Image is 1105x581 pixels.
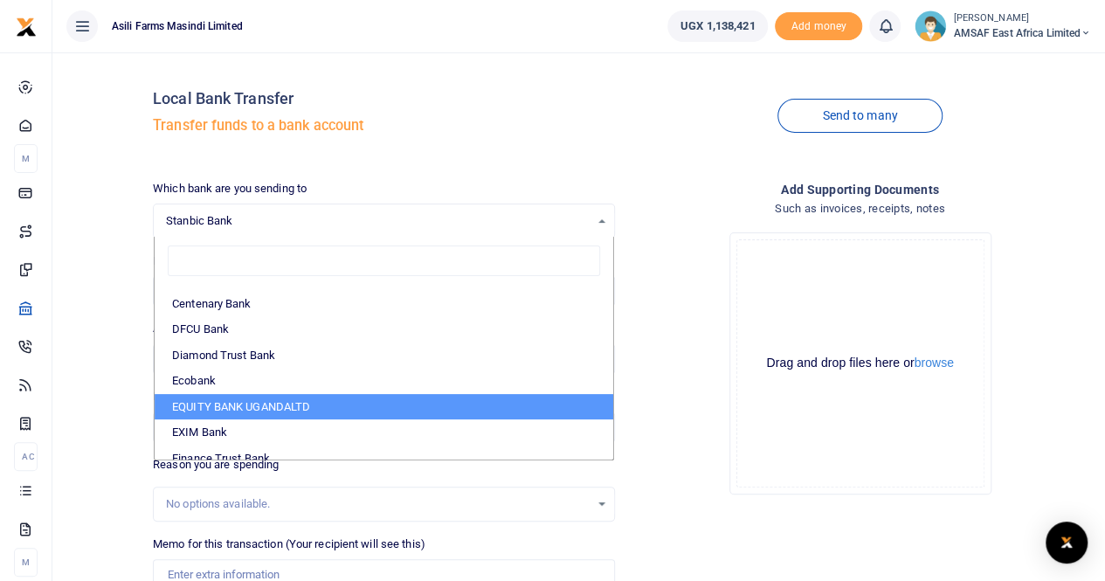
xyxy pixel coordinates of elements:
[166,212,590,230] span: Stanbic Bank
[14,442,38,471] li: Ac
[153,388,225,405] label: Phone number
[1046,522,1088,564] div: Open Intercom Messenger
[153,276,376,306] input: Enter account number
[737,355,984,371] div: Drag and drop files here or
[155,342,613,369] li: Diamond Trust Bank
[953,25,1091,41] span: AMSAF East Africa Limited
[153,320,280,337] label: Amount you want to send
[155,446,613,472] li: Finance Trust Bank
[153,117,615,135] h5: Transfer funds to a bank account
[153,344,615,374] input: UGX
[667,10,768,42] a: UGX 1,138,421
[775,12,862,41] span: Add money
[16,17,37,38] img: logo-small
[915,10,1091,42] a: profile-user [PERSON_NAME] AMSAF East Africa Limited
[155,291,613,317] li: Centenary Bank
[105,18,250,34] span: Asili Farms Masindi Limited
[14,144,38,173] li: M
[166,495,590,513] div: No options available.
[729,232,991,495] div: File Uploader
[915,10,946,42] img: profile-user
[153,252,292,270] label: Recipient's account number
[155,419,613,446] li: EXIM Bank
[153,412,376,442] input: Enter phone number
[777,99,942,133] a: Send to many
[915,356,954,369] button: browse
[660,10,775,42] li: Wallet ballance
[153,536,425,553] label: Memo for this transaction (Your recipient will see this)
[629,199,1091,218] h4: Such as invoices, receipts, notes
[153,89,615,108] h4: Local Bank Transfer
[775,18,862,31] a: Add money
[155,394,613,420] li: EQUITY BANK UGANDALTD
[14,548,38,577] li: M
[155,316,613,342] li: DFCU Bank
[953,11,1091,26] small: [PERSON_NAME]
[155,368,613,394] li: Ecobank
[16,19,37,32] a: logo-small logo-large logo-large
[153,456,279,474] label: Reason you are spending
[775,12,862,41] li: Toup your wallet
[629,180,1091,199] h4: Add supporting Documents
[680,17,755,35] span: UGX 1,138,421
[153,180,307,197] label: Which bank are you sending to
